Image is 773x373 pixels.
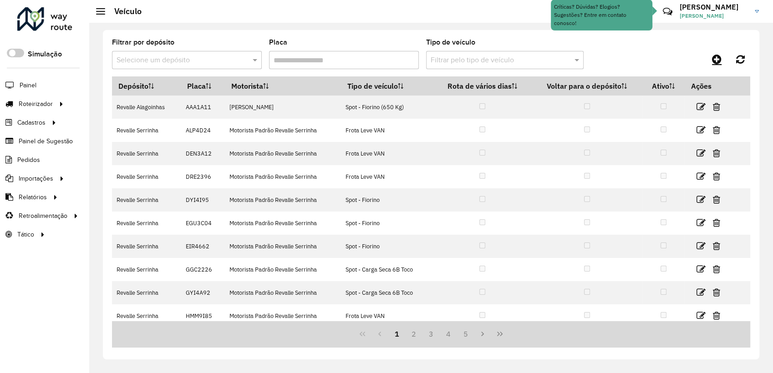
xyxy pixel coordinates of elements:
[17,155,40,165] span: Pedidos
[181,188,225,212] td: DYI4I95
[19,174,53,183] span: Importações
[112,281,181,304] td: Revalle Serrinha
[697,263,706,275] a: Editar
[341,281,433,304] td: Spot - Carga Seca 6B Toco
[474,325,491,343] button: Next Page
[225,304,341,328] td: Motorista Padrão Revalle Serrinha
[112,188,181,212] td: Revalle Serrinha
[20,81,36,90] span: Painel
[713,309,720,322] a: Excluir
[697,101,706,113] a: Editar
[181,258,225,281] td: GGC2226
[112,258,181,281] td: Revalle Serrinha
[697,286,706,298] a: Editar
[341,212,433,235] td: Spot - Fiorino
[697,193,706,206] a: Editar
[112,212,181,235] td: Revalle Serrinha
[422,325,440,343] button: 3
[388,325,406,343] button: 1
[341,76,433,96] th: Tipo de veículo
[713,124,720,136] a: Excluir
[680,12,748,20] span: [PERSON_NAME]
[112,304,181,328] td: Revalle Serrinha
[713,263,720,275] a: Excluir
[225,96,341,119] td: [PERSON_NAME]
[19,192,47,202] span: Relatórios
[19,211,67,221] span: Retroalimentação
[225,165,341,188] td: Motorista Padrão Revalle Serrinha
[341,119,433,142] td: Frota Leve VAN
[181,96,225,119] td: AAA1A11
[112,76,181,96] th: Depósito
[17,118,46,127] span: Cadastros
[181,235,225,258] td: EIR4662
[181,304,225,328] td: HMM9I85
[697,147,706,159] a: Editar
[713,217,720,229] a: Excluir
[19,136,73,146] span: Painel de Sugestão
[713,240,720,252] a: Excluir
[181,76,225,96] th: Placa
[341,165,433,188] td: Frota Leve VAN
[181,142,225,165] td: DEN3A12
[713,286,720,298] a: Excluir
[17,230,34,239] span: Tático
[697,309,706,322] a: Editar
[112,119,181,142] td: Revalle Serrinha
[269,37,287,48] label: Placa
[697,217,706,229] a: Editar
[697,124,706,136] a: Editar
[426,37,475,48] label: Tipo de veículo
[341,235,433,258] td: Spot - Fiorino
[28,49,62,60] label: Simulação
[225,119,341,142] td: Motorista Padrão Revalle Serrinha
[225,142,341,165] td: Motorista Padrão Revalle Serrinha
[112,96,181,119] td: Revalle Alagoinhas
[181,212,225,235] td: EGU3C04
[440,325,457,343] button: 4
[405,325,422,343] button: 2
[112,142,181,165] td: Revalle Serrinha
[341,142,433,165] td: Frota Leve VAN
[225,188,341,212] td: Motorista Padrão Revalle Serrinha
[225,212,341,235] td: Motorista Padrão Revalle Serrinha
[341,258,433,281] td: Spot - Carga Seca 6B Toco
[225,76,341,96] th: Motorista
[112,165,181,188] td: Revalle Serrinha
[225,281,341,304] td: Motorista Padrão Revalle Serrinha
[697,170,706,182] a: Editar
[341,188,433,212] td: Spot - Fiorino
[112,235,181,258] td: Revalle Serrinha
[225,258,341,281] td: Motorista Padrão Revalle Serrinha
[697,240,706,252] a: Editar
[680,3,748,11] h3: [PERSON_NAME]
[713,101,720,113] a: Excluir
[642,76,685,96] th: Ativo
[181,165,225,188] td: DRE2396
[112,37,174,48] label: Filtrar por depósito
[713,147,720,159] a: Excluir
[491,325,509,343] button: Last Page
[181,119,225,142] td: ALP4D24
[341,304,433,328] td: Frota Leve VAN
[19,99,53,109] span: Roteirizador
[341,96,433,119] td: Spot - Fiorino (650 Kg)
[531,76,642,96] th: Voltar para o depósito
[225,235,341,258] td: Motorista Padrão Revalle Serrinha
[713,170,720,182] a: Excluir
[713,193,720,206] a: Excluir
[685,76,739,96] th: Ações
[457,325,474,343] button: 5
[181,281,225,304] td: GYI4A92
[658,2,677,21] a: Contato Rápido
[105,6,142,16] h2: Veículo
[433,76,531,96] th: Rota de vários dias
